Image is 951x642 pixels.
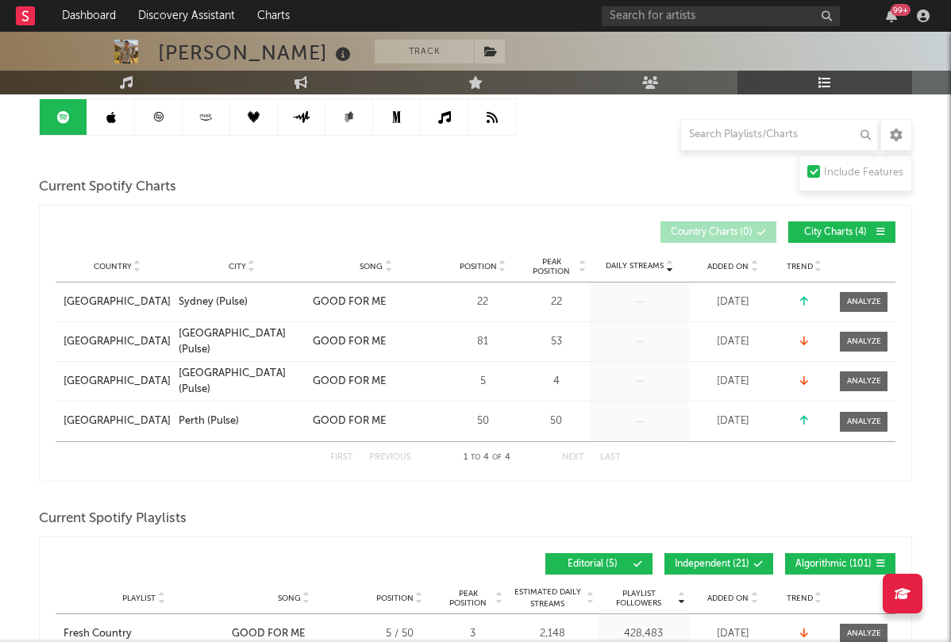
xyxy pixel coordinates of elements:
[64,626,224,642] a: Fresh Country
[313,294,386,310] div: GOOD FOR ME
[526,374,586,390] div: 4
[313,413,439,429] a: GOOD FOR ME
[562,453,584,462] button: Next
[179,326,305,357] a: [GEOGRAPHIC_DATA] (Pulse)
[891,4,911,16] div: 99 +
[313,334,386,350] div: GOOD FOR ME
[556,559,629,569] span: Editorial ( 5 )
[179,366,305,397] a: [GEOGRAPHIC_DATA] (Pulse)
[460,262,497,271] span: Position
[785,553,895,575] button: Algorithmic(101)
[278,594,301,603] span: Song
[602,6,840,26] input: Search for artists
[179,294,305,310] a: Sydney (Pulse)
[64,626,132,642] div: Fresh Country
[707,262,749,271] span: Added On
[313,374,386,390] div: GOOD FOR ME
[360,262,383,271] span: Song
[122,594,156,603] span: Playlist
[526,257,576,276] span: Peak Position
[330,453,353,462] button: First
[664,553,773,575] button: Independent(21)
[64,413,171,429] a: [GEOGRAPHIC_DATA]
[364,626,435,642] div: 5 / 50
[602,589,676,608] span: Playlist Followers
[799,228,872,237] span: City Charts ( 4 )
[510,586,584,610] span: Estimated Daily Streams
[492,454,502,461] span: of
[693,294,772,310] div: [DATE]
[602,626,685,642] div: 428,483
[313,374,439,390] a: GOOD FOR ME
[693,374,772,390] div: [DATE]
[447,413,518,429] div: 50
[179,413,305,429] a: Perth (Pulse)
[313,294,439,310] a: GOOD FOR ME
[447,294,518,310] div: 22
[447,334,518,350] div: 81
[526,294,586,310] div: 22
[375,40,474,63] button: Track
[64,334,171,350] a: [GEOGRAPHIC_DATA]
[376,594,414,603] span: Position
[229,262,246,271] span: City
[179,413,239,429] div: Perth (Pulse)
[600,453,621,462] button: Last
[313,413,386,429] div: GOOD FOR ME
[443,626,502,642] div: 3
[64,294,171,310] a: [GEOGRAPHIC_DATA]
[787,594,813,603] span: Trend
[545,553,653,575] button: Editorial(5)
[443,589,493,608] span: Peak Position
[693,626,772,642] div: [DATE]
[232,626,305,642] div: GOOD FOR ME
[886,10,897,22] button: 99+
[693,334,772,350] div: [DATE]
[680,119,879,151] input: Search Playlists/Charts
[39,509,187,529] span: Current Spotify Playlists
[526,334,586,350] div: 53
[671,228,753,237] span: Country Charts ( 0 )
[443,448,530,467] div: 1 4 4
[788,221,895,243] button: City Charts(4)
[795,559,872,569] span: Algorithmic ( 101 )
[39,178,176,197] span: Current Spotify Charts
[313,334,439,350] a: GOOD FOR ME
[824,163,903,183] div: Include Features
[369,453,411,462] button: Previous
[707,594,749,603] span: Added On
[693,413,772,429] div: [DATE]
[94,262,132,271] span: Country
[179,294,248,310] div: Sydney (Pulse)
[675,559,749,569] span: Independent ( 21 )
[64,374,171,390] a: [GEOGRAPHIC_DATA]
[510,626,594,642] div: 2,148
[158,40,355,66] div: [PERSON_NAME]
[660,221,776,243] button: Country Charts(0)
[447,374,518,390] div: 5
[606,260,664,272] span: Daily Streams
[787,262,813,271] span: Trend
[526,413,586,429] div: 50
[471,454,480,461] span: to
